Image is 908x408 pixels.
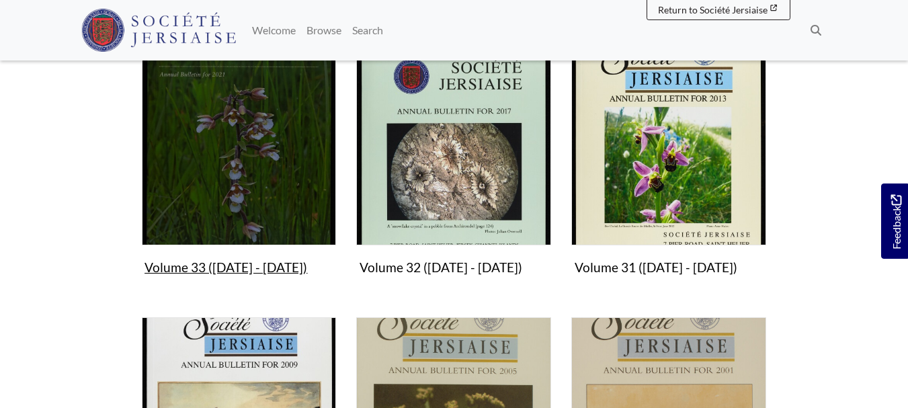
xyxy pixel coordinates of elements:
a: Search [347,17,388,44]
span: Return to Société Jersiaise [658,4,768,15]
a: Volume 32 (2017 - 2020) Volume 32 ([DATE] - [DATE]) [356,50,551,281]
a: Volume 31 (2013 - 2016) Volume 31 ([DATE] - [DATE]) [571,50,766,281]
a: Welcome [247,17,301,44]
div: Subcollection [346,50,561,301]
a: Volume 33 (2021 - 2024) Volume 33 ([DATE] - [DATE]) [142,50,337,281]
span: Feedback [888,195,904,249]
div: Subcollection [561,50,776,301]
a: Société Jersiaise logo [81,5,237,55]
img: Volume 32 (2017 - 2020) [356,50,551,245]
a: Would you like to provide feedback? [881,183,908,259]
a: Browse [301,17,347,44]
div: Subcollection [132,50,347,301]
img: Volume 31 (2013 - 2016) [571,50,766,245]
img: Société Jersiaise [81,9,237,52]
img: Volume 33 (2021 - 2024) [142,50,337,245]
